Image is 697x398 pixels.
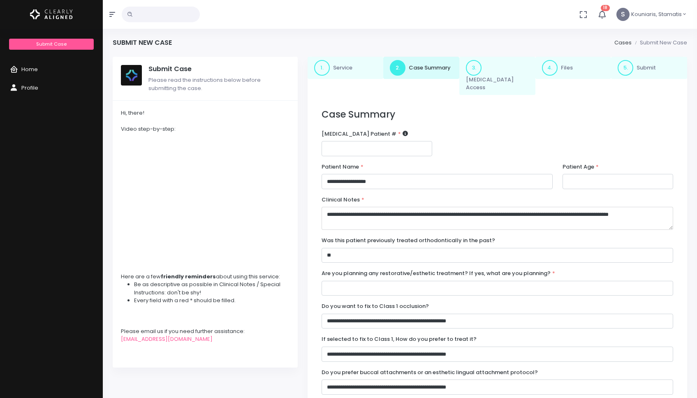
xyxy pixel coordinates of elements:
[308,57,384,79] a: 1.Service
[322,196,364,204] label: Clinical Notes
[30,6,73,23] img: Logo Horizontal
[614,39,632,46] a: Cases
[611,57,687,79] a: 5.Submit
[134,280,289,296] li: Be as descriptive as possible in Clinical Notes / Special Instructions: don't be shy!
[563,163,599,171] label: Patient Age
[601,5,610,11] span: 18
[121,273,289,281] div: Here are a few about using this service:
[121,125,289,133] div: Video step-by-step:
[322,269,555,278] label: Are you planning any restorative/esthetic treatment? If yes, what are you planning?
[535,57,611,79] a: 4.Files
[322,302,429,310] label: Do you want to fix to Class 1 occlusion?
[616,8,630,21] span: S
[21,65,38,73] span: Home
[113,39,172,46] h4: Submit New Case
[631,10,682,19] span: Kouniaris, Stamatis
[322,368,538,377] label: Do you prefer buccal attachments or an esthetic lingual attachment protocol?
[322,335,477,343] label: If selected to fix to Class 1, How do you prefer to treat it?
[9,39,93,50] a: Submit Case
[459,57,535,95] a: 3.[MEDICAL_DATA] Access
[322,163,364,171] label: Patient Name
[322,130,408,138] label: [MEDICAL_DATA] Patient #
[121,327,289,336] div: Please email us if you need further assistance:
[121,335,213,343] a: [EMAIL_ADDRESS][DOMAIN_NAME]
[161,273,216,280] strong: friendly reminders
[618,60,633,76] span: 5.
[134,296,289,305] li: Every field with a red * should be filled.
[322,109,673,120] h3: Case Summary
[466,60,482,76] span: 3.
[121,109,289,117] div: Hi, there!
[36,41,67,47] span: Submit Case
[632,39,687,47] li: Submit New Case
[322,236,495,245] label: Was this patient previously treated orthodontically in the past?
[542,60,558,76] span: 4.
[21,84,38,92] span: Profile
[148,76,261,92] span: Please read the instructions below before submitting the case.
[383,57,459,79] a: 2.Case Summary
[314,60,330,76] span: 1.
[390,60,405,76] span: 2.
[148,65,289,73] h5: Submit Case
